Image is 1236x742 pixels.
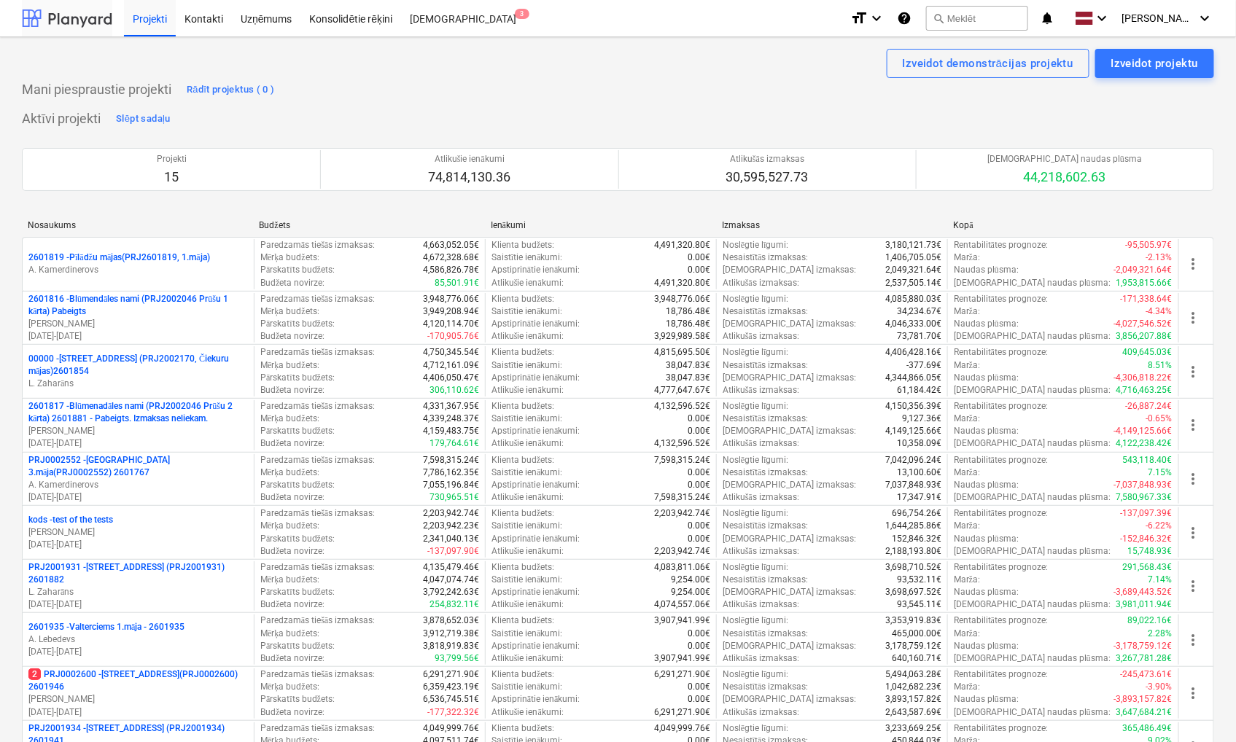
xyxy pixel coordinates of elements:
p: Budžeta novirze : [260,330,324,343]
div: Kopā [954,220,1173,231]
p: 7,042,096.24€ [885,454,941,466]
p: [DEMOGRAPHIC_DATA] naudas plūsma : [954,491,1111,504]
p: 4,046,333.00€ [885,318,941,330]
p: Naudas plūsma : [954,586,1019,598]
p: Aktīvi projekti [22,110,101,128]
p: Marža : [954,305,980,318]
span: 2 [28,668,41,680]
p: -4.34% [1146,305,1173,318]
p: 0.00€ [688,264,710,276]
p: Klienta budžets : [491,293,554,305]
p: 4,815,695.50€ [654,346,710,359]
p: 179,764.61€ [430,437,479,450]
span: more_vert [1185,363,1202,380]
p: PRJ0002552 - [GEOGRAPHIC_DATA] 3.māja(PRJ0002552) 2601767 [28,454,248,479]
span: more_vert [1185,631,1202,649]
p: Apstiprinātie ienākumi : [491,425,580,437]
p: PRJ2001931 - [STREET_ADDRESS] (PRJ2001931) 2601882 [28,561,248,586]
p: Atlikušie ienākumi : [491,330,564,343]
p: 1,644,285.86€ [885,520,941,532]
p: Nesaistītās izmaksas : [723,413,809,425]
p: Klienta budžets : [491,400,554,413]
p: 4,085,880.03€ [885,293,941,305]
p: Atlikušie ienākumi : [491,277,564,289]
span: more_vert [1185,470,1202,488]
p: 61,184.42€ [897,384,941,397]
p: Noslēgtie līgumi : [723,346,789,359]
p: [DEMOGRAPHIC_DATA] izmaksas : [723,425,856,437]
p: 30,595,527.73 [726,168,809,186]
p: 9,127.36€ [902,413,941,425]
p: Nesaistītās izmaksas : [723,251,809,264]
p: -2,049,321.64€ [1114,264,1173,276]
p: -95,505.97€ [1126,239,1173,251]
span: [PERSON_NAME] [1122,12,1195,24]
p: A. Kamerdinerovs [28,479,248,491]
p: Klienta budžets : [491,454,554,466]
p: Budžeta novirze : [260,384,324,397]
p: Mērķa budžets : [260,520,319,532]
p: Budžeta novirze : [260,598,324,611]
p: [DEMOGRAPHIC_DATA] naudas plūsma : [954,277,1111,289]
iframe: Chat Widget [1163,672,1236,742]
p: -0.65% [1146,413,1173,425]
p: 2601816 - Blūmendāles nami (PRJ2002046 Prūšu 1 kārta) Pabeigts [28,293,248,318]
p: Apstiprinātie ienākumi : [491,533,580,545]
p: 543,118.40€ [1123,454,1173,466]
button: Rādīt projektus ( 0 ) [183,78,279,101]
p: 00000 - [STREET_ADDRESS] (PRJ2002170, Čiekuru mājas)2601854 [28,353,248,378]
p: Pārskatīts budžets : [260,425,335,437]
p: Klienta budžets : [491,239,554,251]
p: [DEMOGRAPHIC_DATA] izmaksas : [723,264,856,276]
p: 2,537,505.14€ [885,277,941,289]
div: Izveidot demonstrācijas projektu [903,54,1073,73]
p: Rentabilitātes prognoze : [954,293,1048,305]
div: Izveidot projektu [1111,54,1198,73]
p: Atlikušās izmaksas : [723,384,799,397]
p: Noslēgtie līgumi : [723,293,789,305]
p: 3,949,208.94€ [423,305,479,318]
p: 4,149,125.66€ [885,425,941,437]
p: Atlikušās izmaksas : [723,437,799,450]
p: Budžeta novirze : [260,545,324,558]
p: [DEMOGRAPHIC_DATA] naudas plūsma : [954,384,1111,397]
p: 10,358.09€ [897,437,941,450]
i: Zināšanu pamats [897,9,912,27]
p: 7.14% [1148,574,1173,586]
p: 4,339,248.37€ [423,413,479,425]
p: 3,698,697.52€ [885,586,941,598]
p: [DATE] - [DATE] [28,437,248,450]
p: Marža : [954,466,980,479]
p: 4,750,345.54€ [423,346,479,359]
p: 0.00€ [688,251,710,264]
p: 3,929,989.58€ [654,330,710,343]
p: Pārskatīts budžets : [260,586,335,598]
p: -170,905.76€ [427,330,479,343]
button: Slēpt sadaļu [112,107,174,130]
p: Marža : [954,251,980,264]
p: Marža : [954,520,980,532]
p: 85,501.91€ [435,277,479,289]
p: Marža : [954,574,980,586]
p: L. Zaharāns [28,586,248,598]
p: Mērķa budžets : [260,305,319,318]
p: 730,965.51€ [430,491,479,504]
p: A. Kamerdinerovs [28,264,248,276]
p: Saistītie ienākumi : [491,359,563,372]
p: Pārskatīts budžets : [260,372,335,384]
p: Rentabilitātes prognoze : [954,507,1048,520]
p: 7.15% [1148,466,1173,479]
p: 15,748.93€ [1128,545,1173,558]
p: PRJ0002600 - [STREET_ADDRESS](PRJ0002600) 2601946 [28,668,248,693]
p: 7,580,967.33€ [1116,491,1173,504]
p: Rentabilitātes prognoze : [954,239,1048,251]
p: 4,344,866.05€ [885,372,941,384]
p: Pārskatīts budžets : [260,264,335,276]
p: [PERSON_NAME] [28,693,248,706]
p: Apstiprinātie ienākumi : [491,479,580,491]
p: Pārskatīts budžets : [260,479,335,491]
p: -4,149,125.66€ [1114,425,1173,437]
p: 4,122,238.42€ [1116,437,1173,450]
p: Atlikušās izmaksas : [723,545,799,558]
div: 00000 -[STREET_ADDRESS] (PRJ2002170, Čiekuru mājas)2601854L. Zaharāns [28,353,248,390]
